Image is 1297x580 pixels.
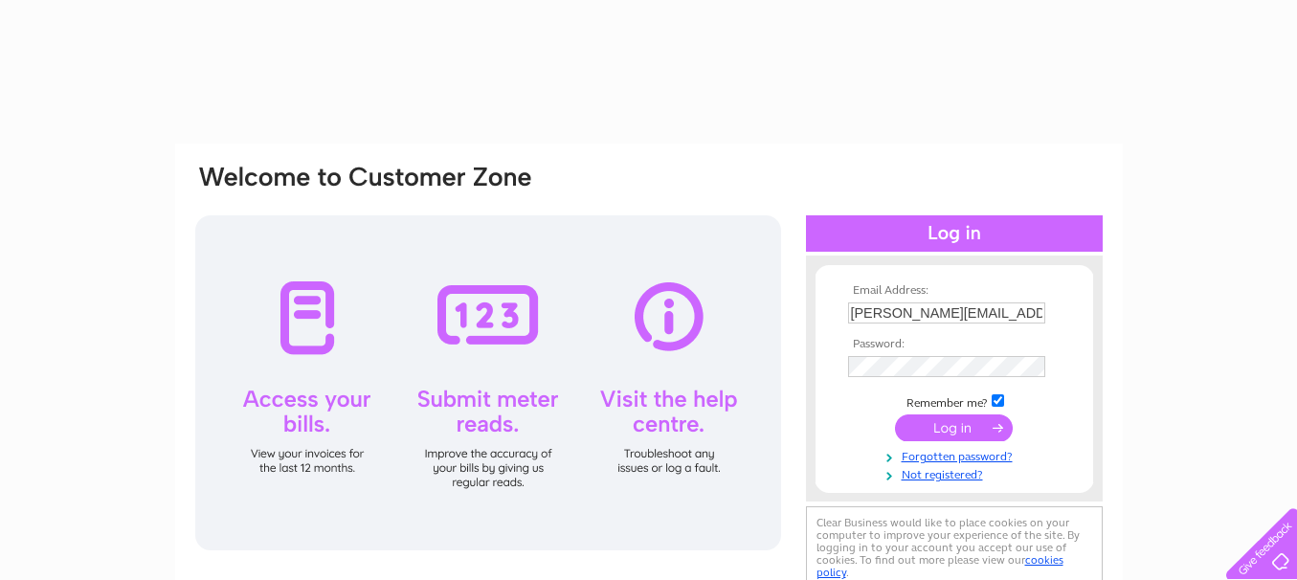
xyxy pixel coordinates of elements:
th: Email Address: [843,284,1065,298]
input: Submit [895,414,1013,441]
a: cookies policy [816,553,1063,579]
a: Not registered? [848,464,1065,482]
td: Remember me? [843,391,1065,411]
a: Forgotten password? [848,446,1065,464]
th: Password: [843,338,1065,351]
